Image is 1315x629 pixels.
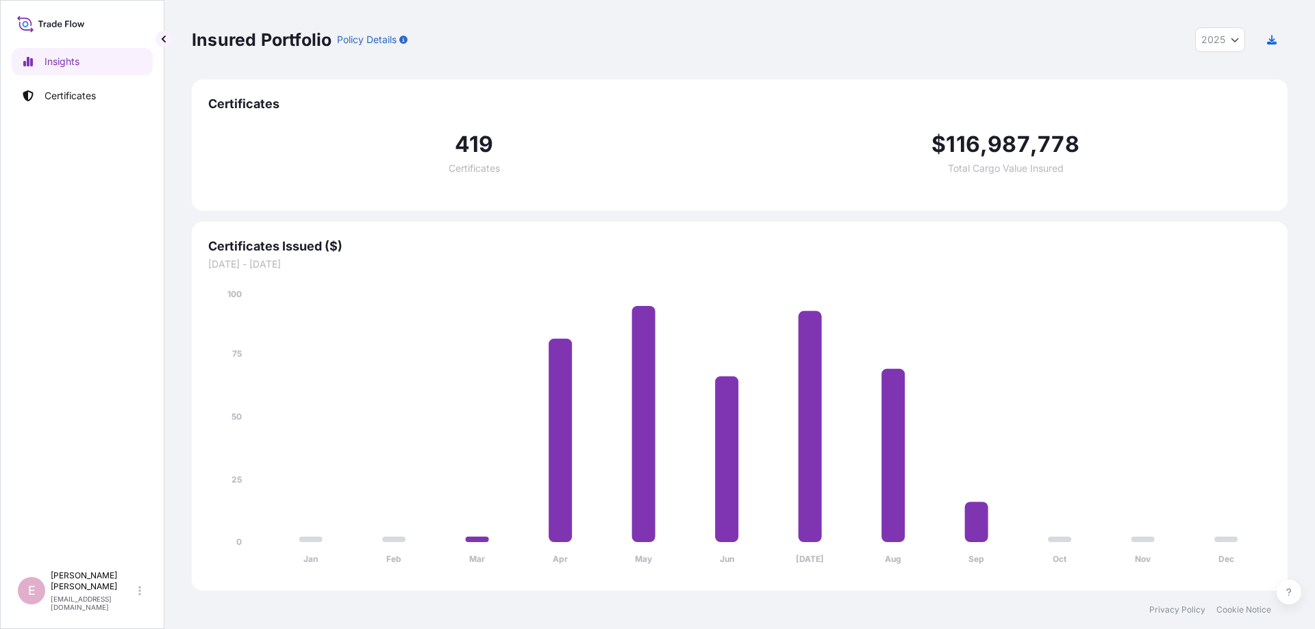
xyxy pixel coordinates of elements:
tspan: Mar [469,554,485,564]
a: Cookie Notice [1216,604,1271,615]
span: Certificates Issued ($) [208,238,1271,255]
tspan: Nov [1135,554,1151,564]
span: Total Cargo Value Insured [948,164,1064,173]
tspan: 0 [236,537,242,547]
a: Privacy Policy [1149,604,1205,615]
span: Certificates [449,164,500,173]
p: [EMAIL_ADDRESS][DOMAIN_NAME] [51,595,136,611]
span: $ [931,133,946,155]
tspan: 75 [232,348,242,359]
tspan: Dec [1218,554,1234,564]
p: Insured Portfolio [192,29,331,51]
p: Certificates [45,89,96,103]
span: , [1030,133,1038,155]
tspan: [DATE] [796,554,824,564]
tspan: Feb [386,554,401,564]
span: Certificates [208,96,1271,112]
p: Policy Details [337,33,397,47]
span: 778 [1038,133,1079,155]
tspan: 25 [231,474,242,485]
button: Year Selector [1195,27,1245,52]
tspan: May [635,554,653,564]
span: E [28,584,36,598]
span: 116 [946,133,980,155]
span: 987 [988,133,1030,155]
p: [PERSON_NAME] [PERSON_NAME] [51,570,136,592]
span: , [980,133,988,155]
tspan: Jan [303,554,318,564]
tspan: Aug [885,554,901,564]
span: 419 [455,133,494,155]
span: [DATE] - [DATE] [208,257,1271,271]
tspan: Sep [968,554,984,564]
p: Insights [45,55,79,68]
tspan: Oct [1053,554,1067,564]
span: 2025 [1201,33,1225,47]
a: Insights [12,48,153,75]
a: Certificates [12,82,153,110]
tspan: Apr [553,554,568,564]
tspan: 100 [227,289,242,299]
tspan: Jun [720,554,734,564]
tspan: 50 [231,411,242,422]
